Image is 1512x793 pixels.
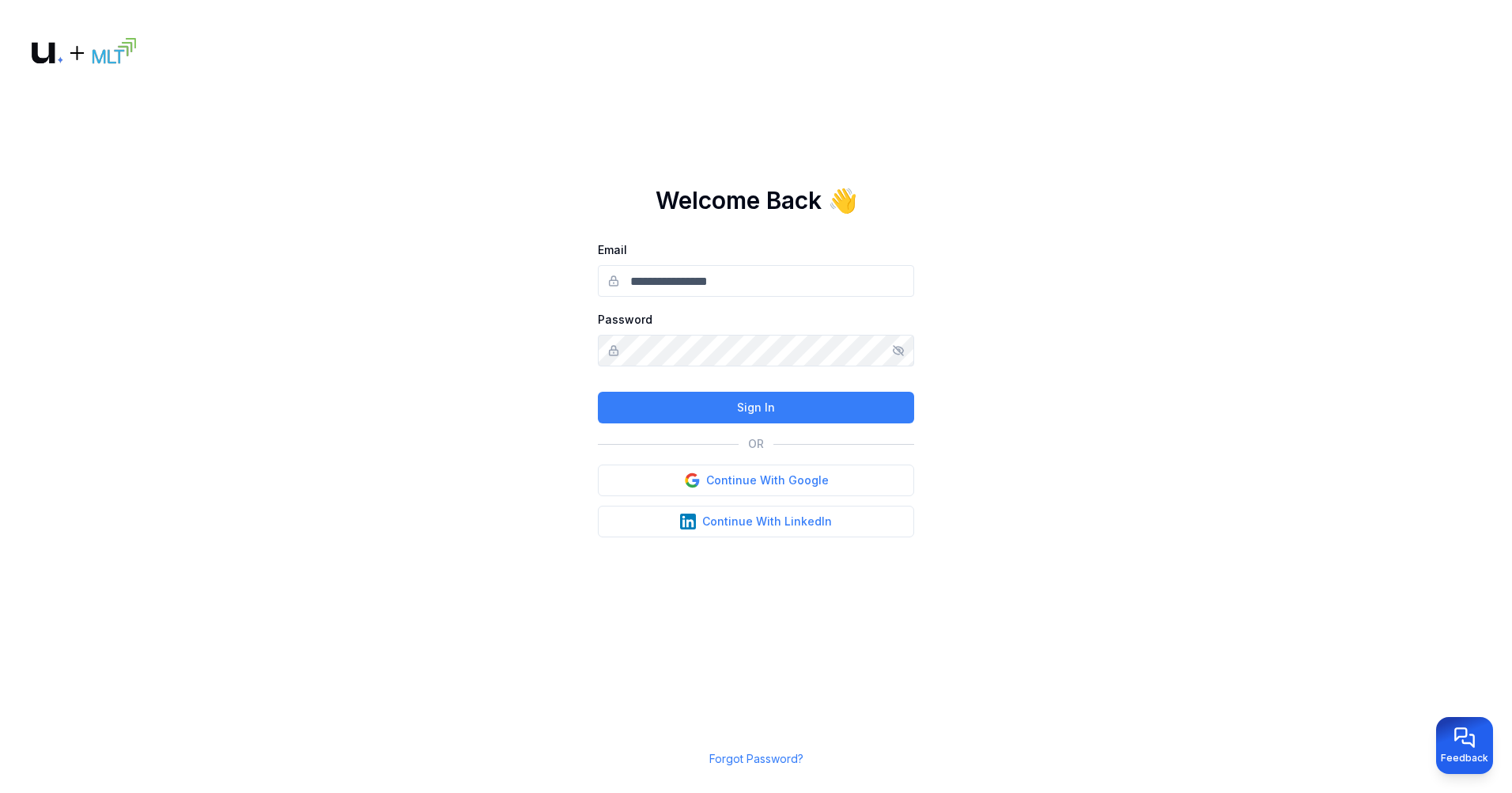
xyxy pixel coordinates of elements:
label: Email [598,243,627,256]
button: Provide feedback [1436,717,1493,774]
img: Logo [32,38,136,68]
span: Feedback [1441,752,1488,765]
button: Sign In [598,392,914,423]
button: Continue With Google [598,465,914,496]
label: Password [598,313,652,326]
button: Continue With LinkedIn [598,506,914,537]
h1: Welcome Back 👋 [656,186,857,214]
a: Forgot Password? [709,752,803,765]
p: OR [748,436,764,452]
button: Show/hide password [892,344,905,357]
